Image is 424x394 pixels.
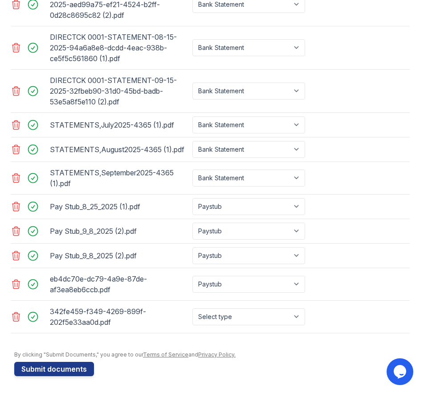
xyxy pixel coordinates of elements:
[387,358,415,385] iframe: chat widget
[50,272,189,297] div: eb4dc70e-dc79-4a9e-87de-af3ea8eb6ccb.pdf
[50,142,189,157] div: STATEMENTS,August2025-4365 (1).pdf
[50,30,189,66] div: DIRECTCK 0001-STATEMENT-08-15-2025-94a6a8e8-dcdd-4eac-938b-ce5f5c561860 (1).pdf
[50,304,189,329] div: 342fe459-f349-4269-899f-202f5e33aa0d.pdf
[50,73,189,109] div: DIRECTCK 0001-STATEMENT-09-15-2025-32fbeb90-31d0-45bd-badb-53e5a8f5e110 (2).pdf
[143,351,188,358] a: Terms of Service
[50,166,189,191] div: STATEMENTS,September2025-4365 (1).pdf
[50,199,189,214] div: Pay Stub_8_25_2025 (1).pdf
[50,249,189,263] div: Pay Stub_9_8_2025 (2).pdf
[50,224,189,238] div: Pay Stub_9_8_2025 (2).pdf
[14,351,410,358] div: By clicking "Submit Documents," you agree to our and
[50,118,189,132] div: STATEMENTS,July2025-4365 (1).pdf
[198,351,236,358] a: Privacy Policy.
[14,362,94,376] button: Submit documents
